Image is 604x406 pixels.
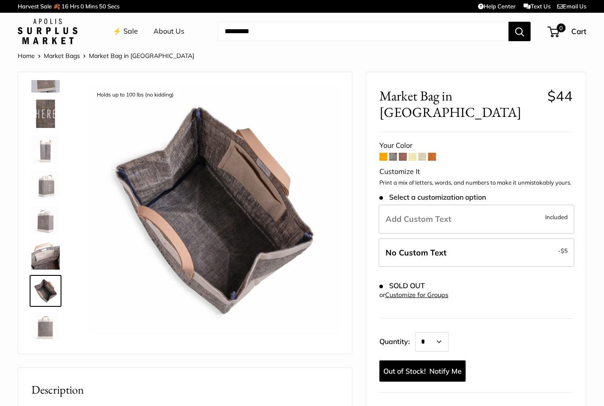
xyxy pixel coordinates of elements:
span: SOLD OUT [379,282,425,290]
a: Market Bags [44,52,80,60]
span: 16 [61,3,69,10]
span: Cart [571,27,586,36]
a: Help Center [478,3,516,10]
span: Market Bag in [GEOGRAPHIC_DATA] [379,88,541,120]
img: Market Bag in Chambray [31,312,60,340]
span: 0 [80,3,84,10]
a: Customize for Groups [385,291,448,299]
span: Hrs [70,3,79,10]
a: description_A close up of our first Chambray Jute Bag [30,98,61,130]
input: Search... [218,22,508,41]
a: 0 Cart [548,24,586,39]
span: 50 [99,3,106,10]
nav: Breadcrumb [18,50,194,62]
a: Market Bag in Chambray [30,169,61,201]
span: Included [545,212,568,222]
img: description_Holds up to 100 lbs (no kidding) [31,277,60,305]
a: Notify Me [379,360,466,382]
img: description_A close up of our first Chambray Jute Bag [31,100,60,128]
span: Secs [107,3,119,10]
a: Market Bag in Chambray [30,133,61,165]
label: Add Custom Text [378,205,574,234]
span: 0 [557,23,566,32]
span: Mins [85,3,98,10]
a: Market Bag in Chambray [30,240,61,271]
div: Your Color [379,139,573,152]
img: description_Holds up to 100 lbs (no kidding) [89,85,339,336]
a: Email Us [557,3,586,10]
div: or [379,289,448,301]
p: Print a mix of letters, words, and numbers to make it unmistakably yours. [379,178,573,187]
img: Market Bag in Chambray [31,170,60,199]
h2: Description [31,381,339,398]
span: - [558,245,568,256]
div: Holds up to 100 lbs (no kidding) [92,89,178,101]
img: Apolis: Surplus Market [18,19,77,44]
a: Text Us [524,3,550,10]
a: About Us [153,25,184,38]
img: Market Bag in Chambray [31,241,60,270]
span: $5 [561,247,568,254]
div: Customize It [379,165,573,178]
label: Quantity: [379,329,415,352]
span: $44 [547,87,573,104]
img: Market Bag in Chambray [31,135,60,163]
label: Leave Blank [378,238,574,267]
a: Home [18,52,35,60]
span: Add Custom Text [386,214,451,224]
span: Select a customization option [379,193,486,201]
a: Market Bag in Chambray [30,310,61,342]
a: Market Bag in Chambray [30,204,61,236]
span: No Custom Text [386,247,447,258]
img: Market Bag in Chambray [31,206,60,234]
span: Market Bag in [GEOGRAPHIC_DATA] [89,52,194,60]
button: Search [508,22,531,41]
a: description_Holds up to 100 lbs (no kidding) [30,275,61,307]
a: ⚡️ Sale [113,25,138,38]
